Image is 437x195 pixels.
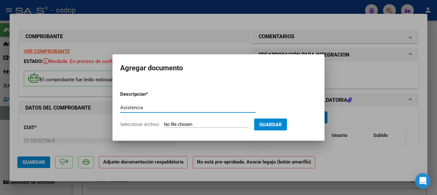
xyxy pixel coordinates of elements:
span: Seleccionar Archivo [120,122,159,127]
span: Guardar [259,122,282,128]
p: Descripcion [120,91,179,98]
div: Open Intercom Messenger [415,173,431,189]
h2: Agregar documento [120,62,317,74]
button: Guardar [254,119,287,130]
